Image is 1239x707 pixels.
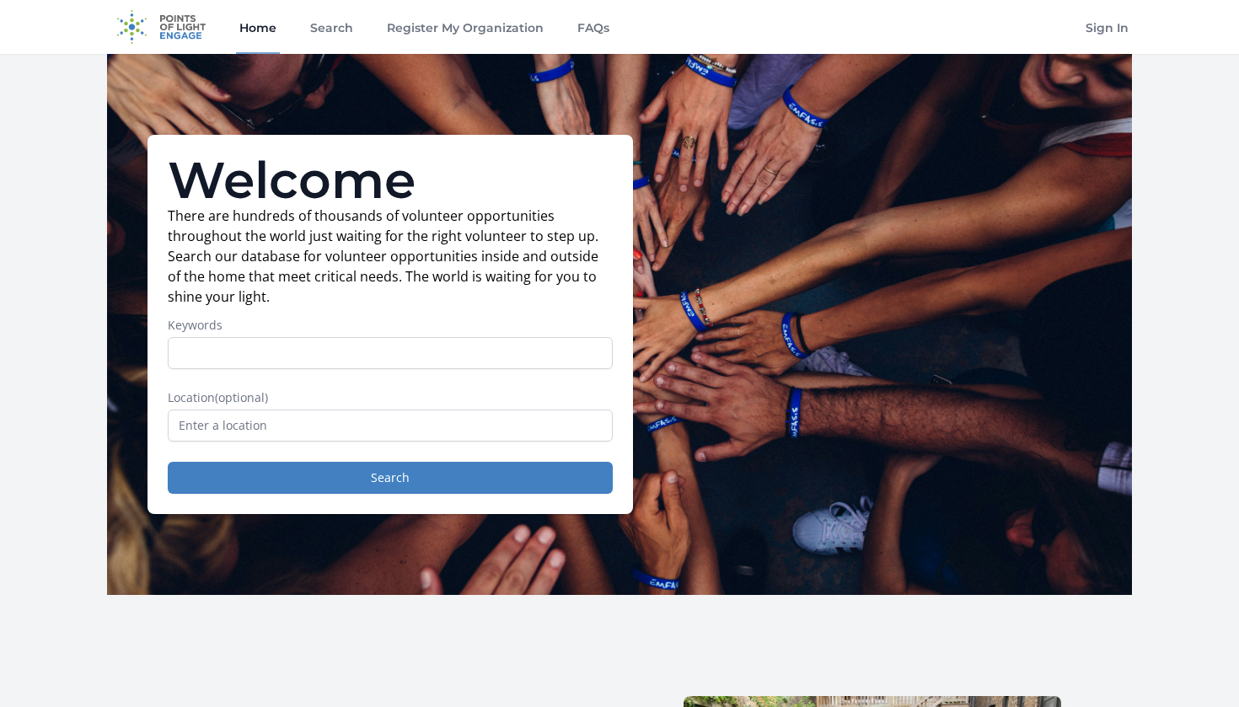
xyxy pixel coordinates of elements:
p: There are hundreds of thousands of volunteer opportunities throughout the world just waiting for ... [168,206,613,307]
label: Location [168,389,613,406]
h1: Welcome [168,155,613,206]
button: Search [168,462,613,494]
label: Keywords [168,317,613,334]
span: (optional) [215,389,268,405]
input: Enter a location [168,410,613,442]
